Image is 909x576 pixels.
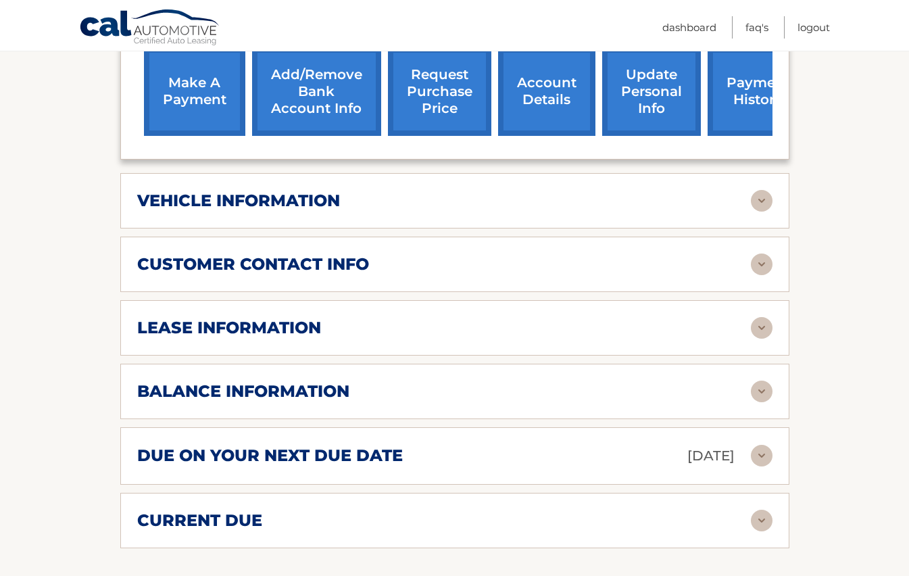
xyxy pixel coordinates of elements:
[137,318,321,338] h2: lease information
[751,254,772,275] img: accordion-rest.svg
[745,16,768,39] a: FAQ's
[137,254,369,274] h2: customer contact info
[751,381,772,402] img: accordion-rest.svg
[751,190,772,212] img: accordion-rest.svg
[687,444,735,468] p: [DATE]
[137,510,262,531] h2: current due
[662,16,716,39] a: Dashboard
[797,16,830,39] a: Logout
[144,47,245,136] a: make a payment
[708,47,809,136] a: payment history
[137,191,340,211] h2: vehicle information
[751,317,772,339] img: accordion-rest.svg
[388,47,491,136] a: request purchase price
[602,47,701,136] a: update personal info
[252,47,381,136] a: Add/Remove bank account info
[79,9,221,48] a: Cal Automotive
[751,510,772,531] img: accordion-rest.svg
[498,47,595,136] a: account details
[137,381,349,402] h2: balance information
[137,446,403,466] h2: due on your next due date
[751,445,772,466] img: accordion-rest.svg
